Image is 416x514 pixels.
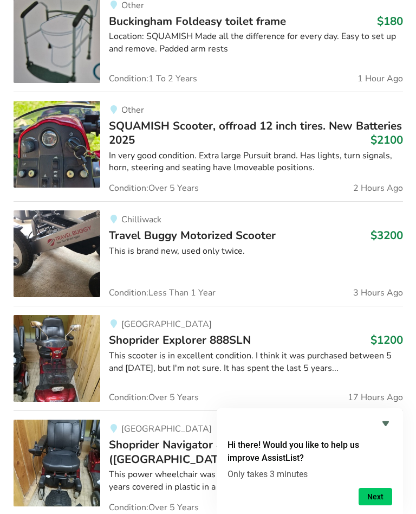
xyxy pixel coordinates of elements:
[14,210,100,297] img: mobility-travel buggy motorized scooter
[353,288,403,297] span: 3 Hours Ago
[14,306,403,410] a: mobility-shoprider explorer 888sln[GEOGRAPHIC_DATA]Shoprider Explorer 888SLN$1200This scooter is ...
[357,74,403,83] span: 1 Hour Ago
[353,184,403,192] span: 2 Hours Ago
[109,30,403,55] div: Location: SQUAMISH Made all the difference for every day. Easy to set up and remove. Padded arm r...
[109,503,199,512] span: Condition: Over 5 Years
[109,350,403,375] div: This scooter is in excellent condition. I think it was purchased between 5 and [DATE], but I'm no...
[109,288,216,297] span: Condition: Less Than 1 Year
[109,150,403,175] div: In very good condition. Extra large Pursuit brand. Has lights, turn signals, horn, steering and s...
[121,318,212,330] span: [GEOGRAPHIC_DATA]
[109,245,403,258] div: This is brand new, used only twice.
[109,332,251,348] span: Shoprider Explorer 888SLN
[109,228,276,243] span: Travel Buggy Motorized Scooter
[377,14,403,28] h3: $180
[109,437,297,466] span: Shoprider Navigator 424-M - $1,200 ([GEOGRAPHIC_DATA])
[109,184,199,192] span: Condition: Over 5 Years
[379,417,392,430] button: Hide survey
[121,214,161,226] span: Chilliwack
[370,228,403,242] h3: $3200
[14,92,403,202] a: mobility-squamish scooter, offroad 12 inch tires. new batteries 2025OtherSQUAMISH Scooter, offroa...
[14,101,100,188] img: mobility-squamish scooter, offroad 12 inch tires. new batteries 2025
[227,417,392,505] div: Hi there! Would you like to help us improve AssistList?
[109,393,199,402] span: Condition: Over 5 Years
[227,439,392,465] h2: Hi there! Would you like to help us improve AssistList?
[14,201,403,306] a: mobility-travel buggy motorized scooterChilliwackTravel Buggy Motorized Scooter$3200This is brand...
[109,118,402,147] span: SQUAMISH Scooter, offroad 12 inch tires. New Batteries 2025
[109,74,197,83] span: Condition: 1 To 2 Years
[370,133,403,147] h3: $2100
[14,420,100,506] img: mobility-shoprider navigator 424-m - $1,200 (vancouver)
[121,104,144,116] span: Other
[121,423,212,435] span: [GEOGRAPHIC_DATA]
[348,393,403,402] span: 17 Hours Ago
[227,469,392,479] p: Only takes 3 minutes
[359,488,392,505] button: Next question
[109,14,286,29] span: Buckingham Foldeasy toilet frame
[14,315,100,402] img: mobility-shoprider explorer 888sln
[370,333,403,347] h3: $1200
[109,468,403,493] div: This power wheelchair was purchased in [DATE] and has spent the last 5 years covered in plastic i...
